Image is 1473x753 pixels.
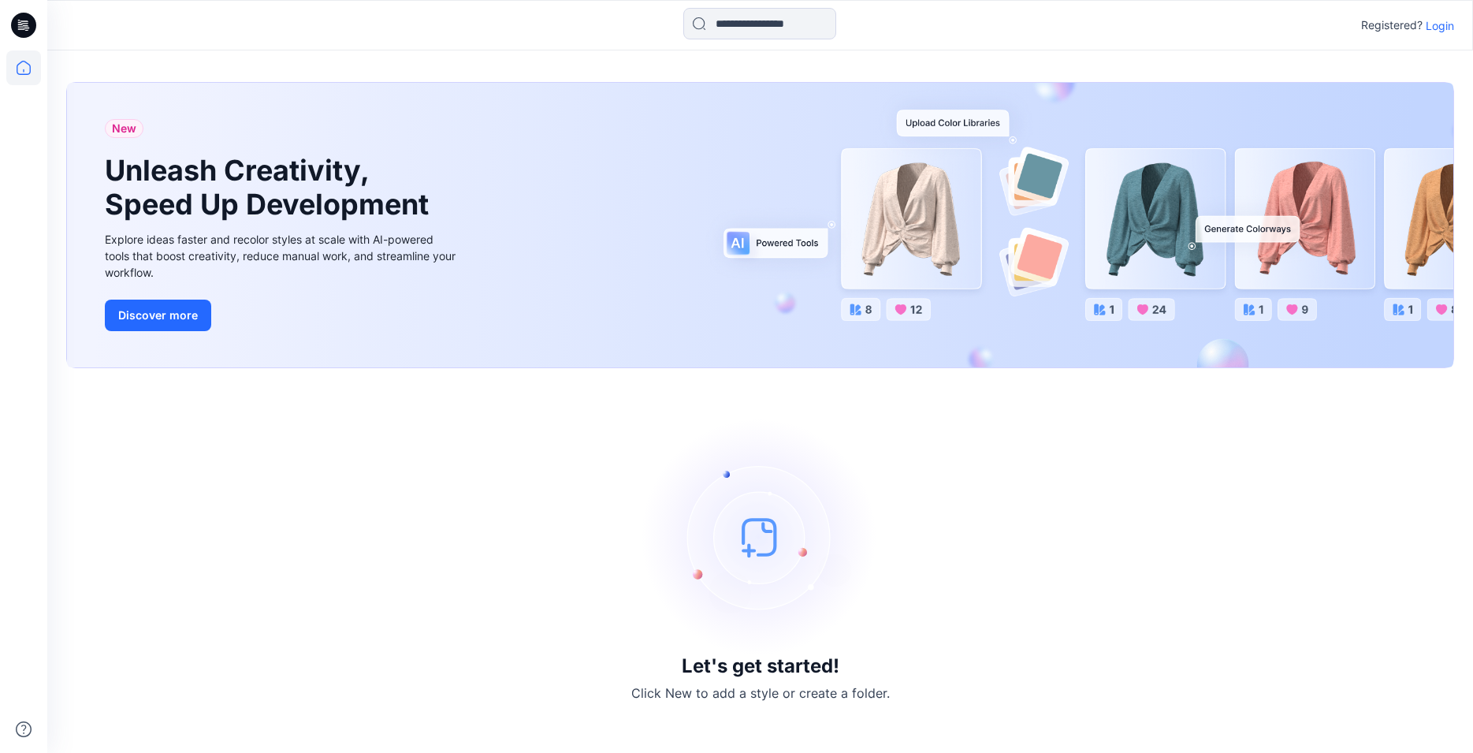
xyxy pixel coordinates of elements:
[631,684,890,703] p: Click New to add a style or create a folder.
[105,300,211,331] button: Discover more
[1361,16,1423,35] p: Registered?
[105,231,459,281] div: Explore ideas faster and recolor styles at scale with AI-powered tools that boost creativity, red...
[105,154,436,222] h1: Unleash Creativity, Speed Up Development
[105,300,459,331] a: Discover more
[642,419,879,655] img: empty-state-image.svg
[682,655,839,677] h3: Let's get started!
[112,119,136,138] span: New
[1426,17,1454,34] p: Login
